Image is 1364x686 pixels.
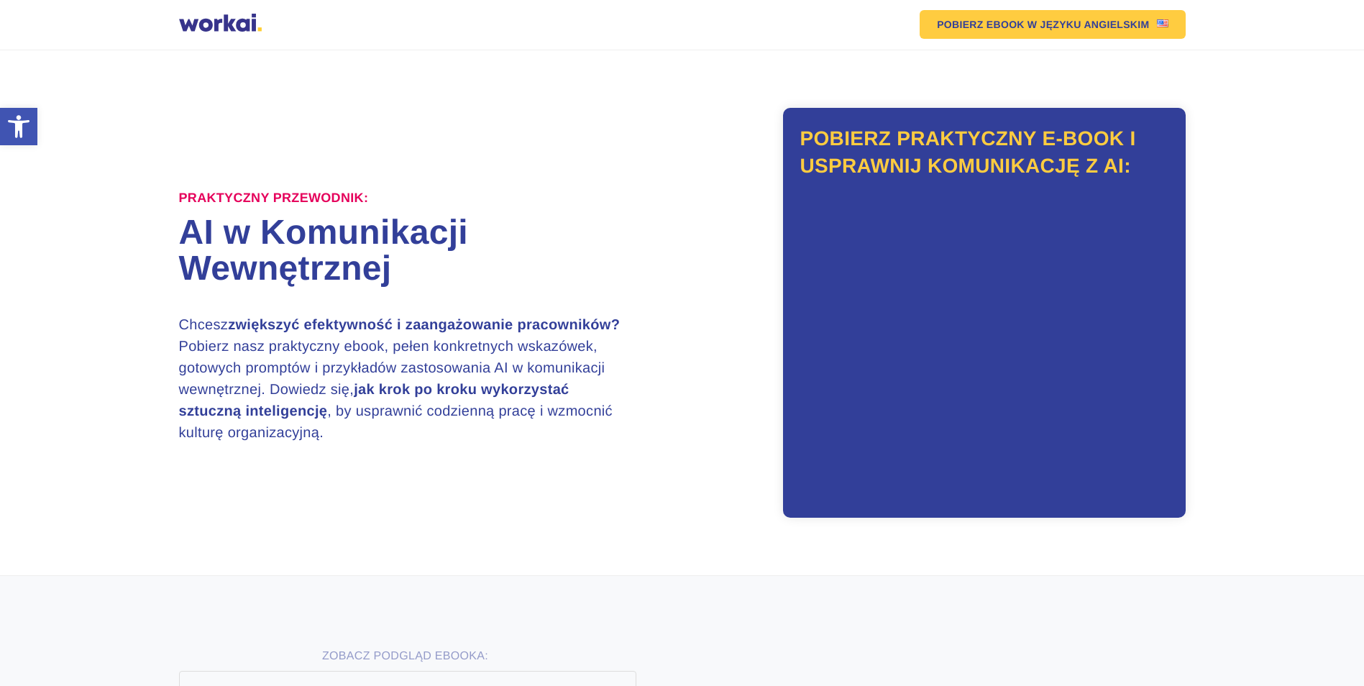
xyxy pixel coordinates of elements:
h1: AI w Komunikacji Wewnętrznej [179,215,682,287]
img: US flag [1157,19,1168,27]
h3: Chcesz Pobierz nasz praktyczny ebook, pełen konkretnych wskazówek, gotowych promptów i przykładów... [179,314,632,444]
label: Praktyczny przewodnik: [179,191,369,206]
h2: Pobierz praktyczny e-book i usprawnij komunikację z AI: [800,125,1168,180]
strong: jak krok po kroku wykorzystać sztuczną inteligencję [179,382,569,419]
em: POBIERZ EBOOK [937,19,1025,29]
iframe: Form 0 [801,196,1168,491]
strong: zwiększyć efektywność i zaangażowanie pracowników? [228,317,620,333]
a: POBIERZ EBOOKW JĘZYKU ANGIELSKIMUS flag [920,10,1185,39]
p: ZOBACZ PODGLĄD EBOOKA: [179,648,632,665]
